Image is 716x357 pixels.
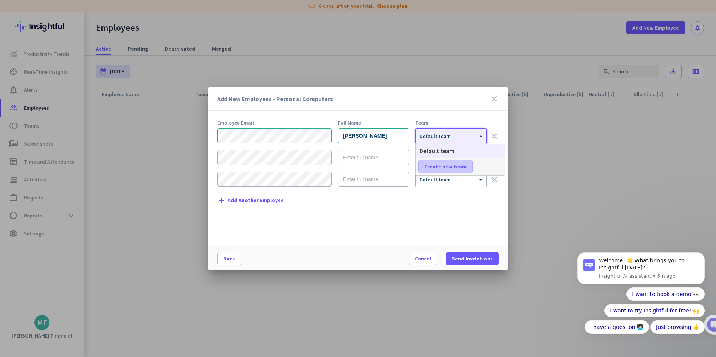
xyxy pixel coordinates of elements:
span: Default team [419,147,455,155]
span: Send Invitations [452,255,493,262]
button: Create new team [418,160,473,173]
input: Enter full name [338,172,409,187]
input: Enter full name [338,128,409,143]
h3: Add New Employees - Personal Computers [217,96,490,102]
i: clear [490,132,499,141]
iframe: Intercom notifications message [566,195,716,353]
button: Cancel [409,252,437,265]
i: close [490,94,499,103]
span: Add Another Employee [228,198,284,203]
span: Cancel [415,255,431,262]
span: Back [223,255,235,262]
input: Enter full name [338,150,409,165]
button: Send Invitations [446,252,499,265]
div: Options List [416,144,505,158]
i: add [217,196,226,205]
i: clear [490,175,499,184]
div: Full Name [338,120,409,125]
div: Team [415,120,487,125]
button: Back [217,252,241,265]
div: Employee Email [217,120,332,125]
span: Create new team [424,163,467,170]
